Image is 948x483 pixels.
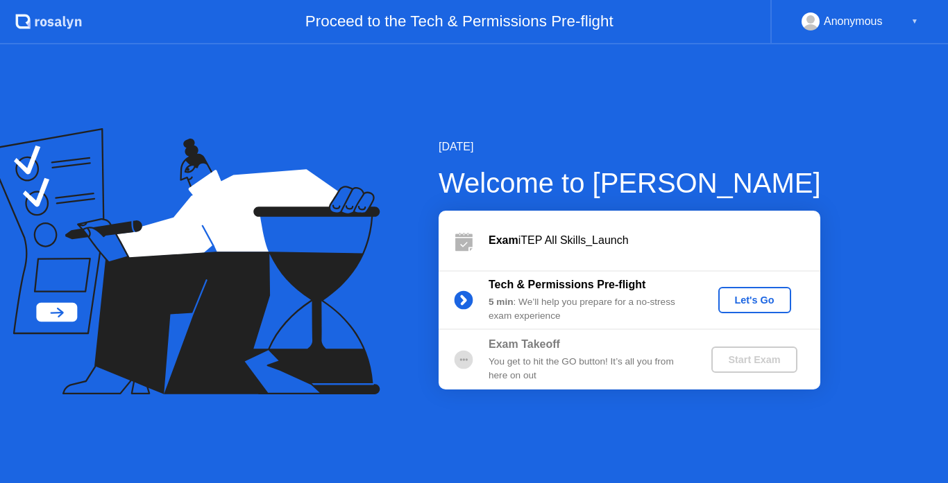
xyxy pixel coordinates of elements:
[489,234,518,246] b: Exam
[911,12,918,30] div: ▼
[824,12,883,30] div: Anonymous
[724,295,786,306] div: Let's Go
[489,338,560,350] b: Exam Takeoff
[439,139,821,155] div: [DATE]
[489,295,688,324] div: : We’ll help you prepare for a no-stress exam experience
[489,355,688,383] div: You get to hit the GO button! It’s all you from here on out
[711,346,797,373] button: Start Exam
[489,279,645,290] b: Tech & Permissions Pre-flight
[718,287,791,313] button: Let's Go
[439,162,821,204] div: Welcome to [PERSON_NAME]
[489,232,820,249] div: iTEP All Skills_Launch
[489,297,514,307] b: 5 min
[717,354,791,365] div: Start Exam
